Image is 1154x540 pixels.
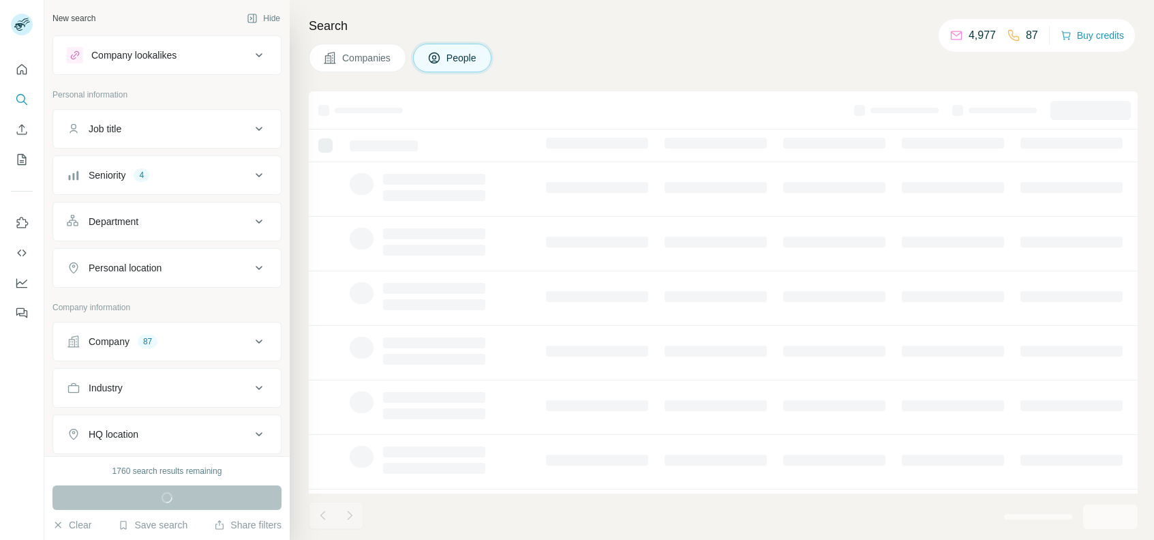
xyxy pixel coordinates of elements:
button: Use Surfe on LinkedIn [11,211,33,235]
button: Department [53,205,281,238]
button: Buy credits [1061,26,1124,45]
p: 87 [1026,27,1038,44]
button: My lists [11,147,33,172]
button: Use Surfe API [11,241,33,265]
p: Personal information [52,89,282,101]
button: Search [11,87,33,112]
div: 1760 search results remaining [112,465,222,477]
button: Industry [53,372,281,404]
button: Company lookalikes [53,39,281,72]
p: 4,977 [969,27,996,44]
span: People [446,51,478,65]
span: Companies [342,51,392,65]
div: Department [89,215,138,228]
button: HQ location [53,418,281,451]
button: Company87 [53,325,281,358]
button: Job title [53,112,281,145]
div: Personal location [89,261,162,275]
button: Save search [118,518,187,532]
div: Job title [89,122,121,136]
div: New search [52,12,95,25]
div: Company [89,335,130,348]
button: Quick start [11,57,33,82]
div: Company lookalikes [91,48,177,62]
button: Enrich CSV [11,117,33,142]
button: Personal location [53,252,281,284]
button: Share filters [214,518,282,532]
div: Seniority [89,168,125,182]
button: Dashboard [11,271,33,295]
button: Seniority4 [53,159,281,192]
div: 4 [134,169,149,181]
button: Hide [237,8,290,29]
button: Feedback [11,301,33,325]
div: 87 [138,335,157,348]
h4: Search [309,16,1138,35]
div: HQ location [89,427,138,441]
button: Clear [52,518,91,532]
div: Industry [89,381,123,395]
p: Company information [52,301,282,314]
